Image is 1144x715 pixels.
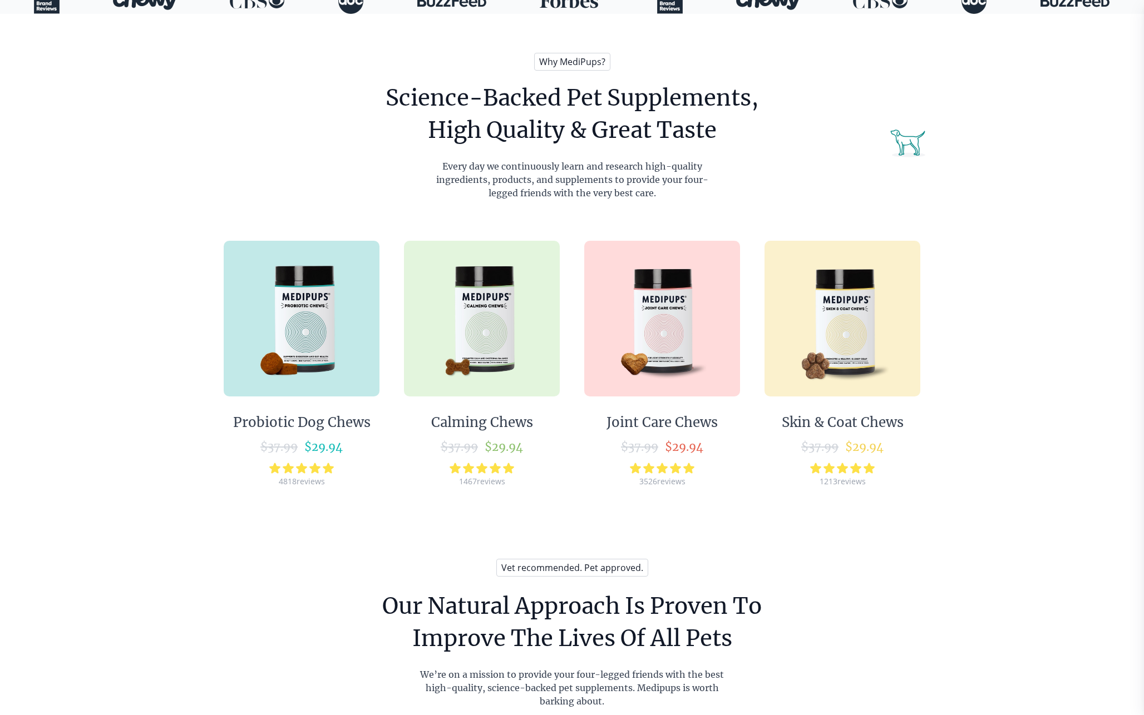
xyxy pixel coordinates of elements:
[382,590,762,654] h3: Our Natural Approach Is Proven To Improve The Lives Of All Pets
[233,414,371,431] div: Probiotic Dog Chews
[584,241,740,396] img: Joint Care Chews - Medipups
[639,476,686,486] div: 3526 reviews
[279,476,325,486] div: 4818 reviews
[459,476,505,486] div: 1467 reviews
[757,231,928,486] a: Skin & Coat Chews - MedipupsSkin & Coat Chews$37.99$29.941213reviews
[577,231,747,486] a: Joint Care Chews - MedipupsJoint Care Chews$37.99$29.943526reviews
[260,440,298,454] span: $ 37.99
[422,160,722,200] p: Every day we continuously learn and research high-quality ingredients, products, and supplements ...
[224,241,379,396] img: Probiotic Dog Chews - Medipups
[820,476,866,486] div: 1213 reviews
[621,440,658,454] span: $ 37.99
[801,440,839,454] span: $ 37.99
[304,440,343,454] span: $ 29.94
[665,440,703,454] span: $ 29.94
[441,440,478,454] span: $ 37.99
[845,440,884,454] span: $ 29.94
[420,668,724,708] p: We’re on a mission to provide your four-legged friends with the best high-quality, science-backed...
[216,231,387,486] a: Probiotic Dog Chews - MedipupsProbiotic Dog Chews$37.99$29.944818reviews
[397,231,567,486] a: Calming Chews - MedipupsCalming Chews$37.99$29.941467reviews
[485,440,523,454] span: $ 29.94
[496,559,648,577] h3: Vet recommended. Pet approved.
[404,241,560,396] img: Calming Chews - Medipups
[606,414,718,431] div: Joint Care Chews
[386,82,758,146] h2: Science-Backed Pet Supplements, High Quality & Great Taste
[534,53,610,71] span: Why MediPups?
[765,241,920,396] img: Skin & Coat Chews - Medipups
[431,414,533,431] div: Calming Chews
[782,414,904,431] div: Skin & Coat Chews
